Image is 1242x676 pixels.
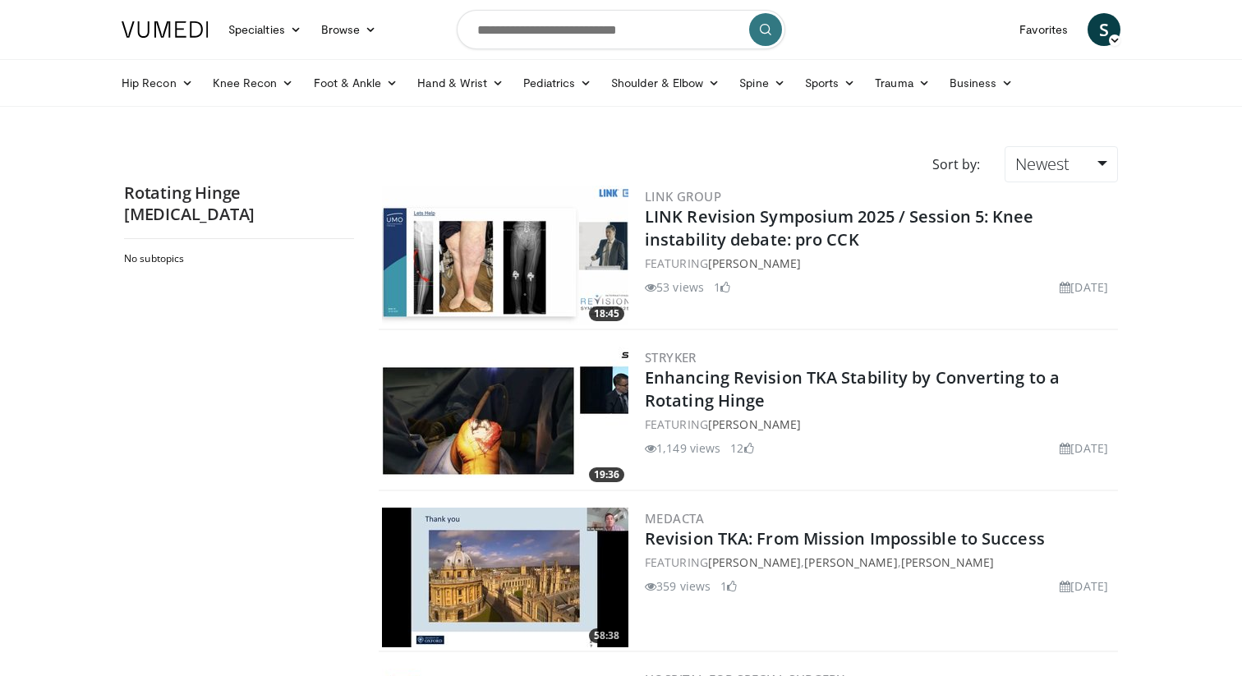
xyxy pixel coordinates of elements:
h2: Rotating Hinge [MEDICAL_DATA] [124,182,354,225]
a: Specialties [218,13,311,46]
a: Spine [729,67,794,99]
a: LINK Revision Symposium 2025 / Session 5: Knee instability debate: pro CCK [645,205,1034,251]
li: 1 [720,577,737,595]
a: 58:38 [382,508,628,647]
a: 18:45 [382,186,628,325]
span: 19:36 [589,467,624,482]
a: Sports [795,67,866,99]
li: 12 [730,439,753,457]
li: 1,149 views [645,439,720,457]
a: Revision TKA: From Mission Impossible to Success [645,527,1045,550]
img: 12e58516-bb18-4821-8ab7-a4af9b533185.300x170_q85_crop-smart_upscale.jpg [382,508,628,647]
a: Hip Recon [112,67,203,99]
a: Trauma [865,67,940,99]
a: Stryker [645,349,697,366]
a: Shoulder & Elbow [601,67,729,99]
a: Browse [311,13,387,46]
a: [PERSON_NAME] [901,554,994,570]
span: 58:38 [589,628,624,643]
span: 18:45 [589,306,624,321]
span: Newest [1015,153,1069,175]
a: Knee Recon [203,67,304,99]
a: [PERSON_NAME] [804,554,897,570]
a: Enhancing Revision TKA Stability by Converting to a Rotating Hinge [645,366,1060,412]
a: Business [940,67,1023,99]
li: 1 [714,278,730,296]
a: Foot & Ankle [304,67,408,99]
img: ed1baf99-82f9-4fc0-888a-9512c9d6649f.300x170_q85_crop-smart_upscale.jpg [382,347,628,486]
a: [PERSON_NAME] [708,554,801,570]
h2: No subtopics [124,252,350,265]
a: 19:36 [382,347,628,486]
div: FEATURING [645,416,1115,433]
a: Medacta [645,510,705,527]
img: VuMedi Logo [122,21,209,38]
li: 359 views [645,577,711,595]
a: LINK Group [645,188,721,205]
li: [DATE] [1060,439,1108,457]
div: FEATURING , , [645,554,1115,571]
img: 4998a74a-3ece-40ce-aae1-7b8db1e98913.300x170_q85_crop-smart_upscale.jpg [382,186,628,325]
li: 53 views [645,278,704,296]
a: Favorites [1010,13,1078,46]
a: Pediatrics [513,67,601,99]
li: [DATE] [1060,577,1108,595]
li: [DATE] [1060,278,1108,296]
input: Search topics, interventions [457,10,785,49]
a: Newest [1005,146,1118,182]
a: S [1088,13,1120,46]
div: Sort by: [920,146,992,182]
a: [PERSON_NAME] [708,255,801,271]
a: Hand & Wrist [407,67,513,99]
a: [PERSON_NAME] [708,416,801,432]
div: FEATURING [645,255,1115,272]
